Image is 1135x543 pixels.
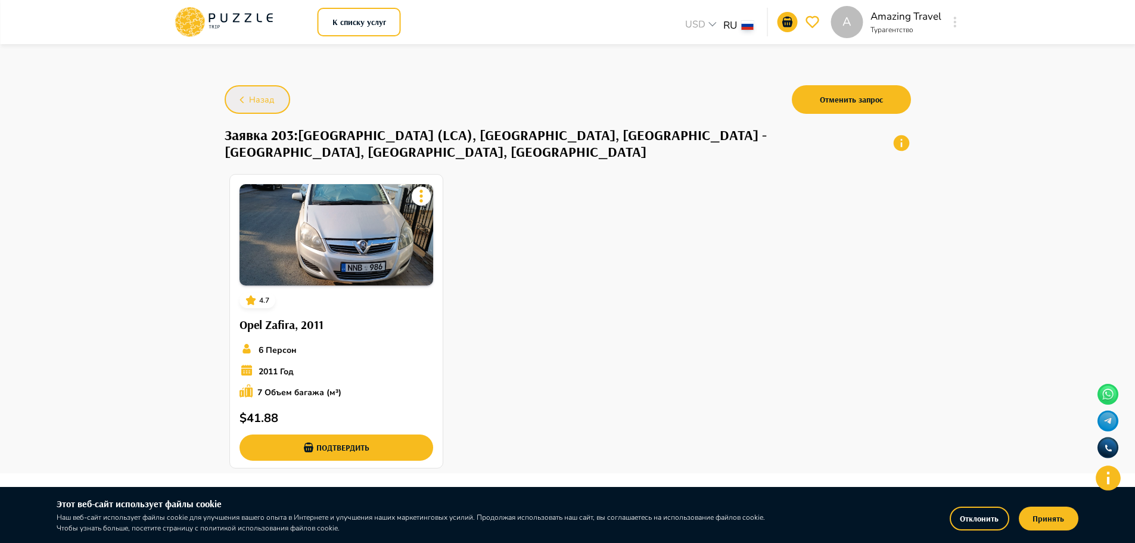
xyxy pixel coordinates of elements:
[57,512,772,533] p: Наш веб-сайт использует файлы cookie для улучшения вашего опыта в Интернете и улучшения наших мар...
[792,85,911,114] button: Отменить запрос
[950,507,1009,530] button: Отклонить
[225,85,290,114] button: Назад
[259,365,294,378] p: 2011 Год
[870,9,941,24] p: Amazing Travel
[1019,507,1078,530] button: Принять
[259,295,269,306] p: 4.7
[247,409,278,427] p: 41.88
[723,18,737,33] p: RU
[318,8,401,36] button: К списку услуг
[803,12,823,32] button: favorite
[870,24,941,35] p: Турагентство
[240,409,247,427] p: $
[259,344,297,356] p: 6 Персон
[249,93,274,108] span: Назад
[778,12,798,32] button: notifications
[682,17,723,35] div: USD
[240,315,433,334] h6: Opel Zafira, 2011
[225,126,887,160] h1: Заявка 203 : [GEOGRAPHIC_DATA] (LCA), [GEOGRAPHIC_DATA], [GEOGRAPHIC_DATA] - [GEOGRAPHIC_DATA], [...
[240,184,433,286] img: PuzzleTrip
[242,292,259,309] button: card_icons
[257,386,341,399] p: 7 Объем багажа (м³)
[240,435,433,461] button: Подтвердить
[831,6,863,38] div: A
[742,21,754,30] img: lang
[57,497,772,512] h6: Этот веб-сайт использует файлы cookie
